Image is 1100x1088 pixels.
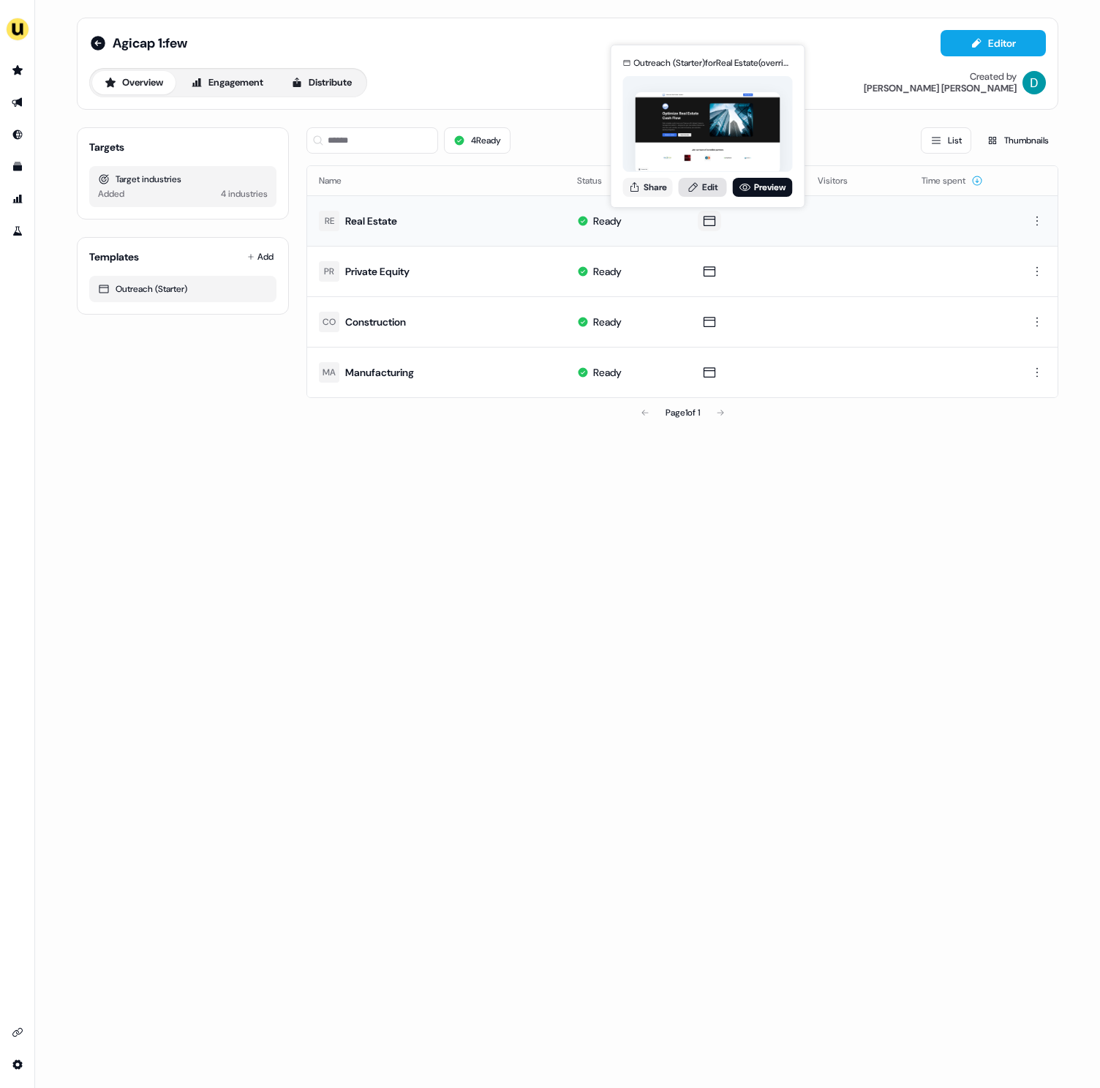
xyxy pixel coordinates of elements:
[221,187,268,201] div: 4 industries
[593,214,622,228] div: Ready
[977,127,1058,154] button: Thumbnails
[6,123,29,146] a: Go to Inbound
[6,220,29,243] a: Go to experiments
[323,315,336,329] div: CO
[941,30,1046,56] button: Editor
[922,168,983,194] button: Time spent
[921,127,971,154] button: List
[324,264,334,279] div: PR
[89,140,124,154] div: Targets
[244,247,276,267] button: Add
[319,168,359,194] button: Name
[98,172,268,187] div: Target industries
[6,1021,29,1044] a: Go to integrations
[666,405,700,420] div: Page 1 of 1
[98,282,268,296] div: Outreach (Starter)
[864,83,1017,94] div: [PERSON_NAME] [PERSON_NAME]
[323,365,336,380] div: MA
[345,214,397,228] div: Real Estate
[679,178,727,197] a: Edit
[325,214,334,228] div: RE
[178,71,276,94] button: Engagement
[444,127,511,154] button: 4Ready
[279,71,364,94] button: Distribute
[593,365,622,380] div: Ready
[970,71,1017,83] div: Created by
[636,92,780,173] img: asset preview
[733,178,793,197] a: Preview
[577,168,619,194] button: Status
[345,264,410,279] div: Private Equity
[345,315,406,329] div: Construction
[6,91,29,114] a: Go to outbound experience
[633,56,792,70] div: Outreach (Starter) for Real Estate (overridden)
[6,155,29,179] a: Go to templates
[92,71,176,94] button: Overview
[818,168,865,194] button: Visitors
[89,250,139,264] div: Templates
[6,187,29,211] a: Go to attribution
[593,264,622,279] div: Ready
[623,178,673,197] button: Share
[1022,71,1046,94] img: David
[98,187,124,201] div: Added
[345,365,414,380] div: Manufacturing
[6,1053,29,1076] a: Go to integrations
[941,37,1046,53] a: Editor
[113,34,187,52] span: Agicap 1:few
[6,59,29,82] a: Go to prospects
[593,315,622,329] div: Ready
